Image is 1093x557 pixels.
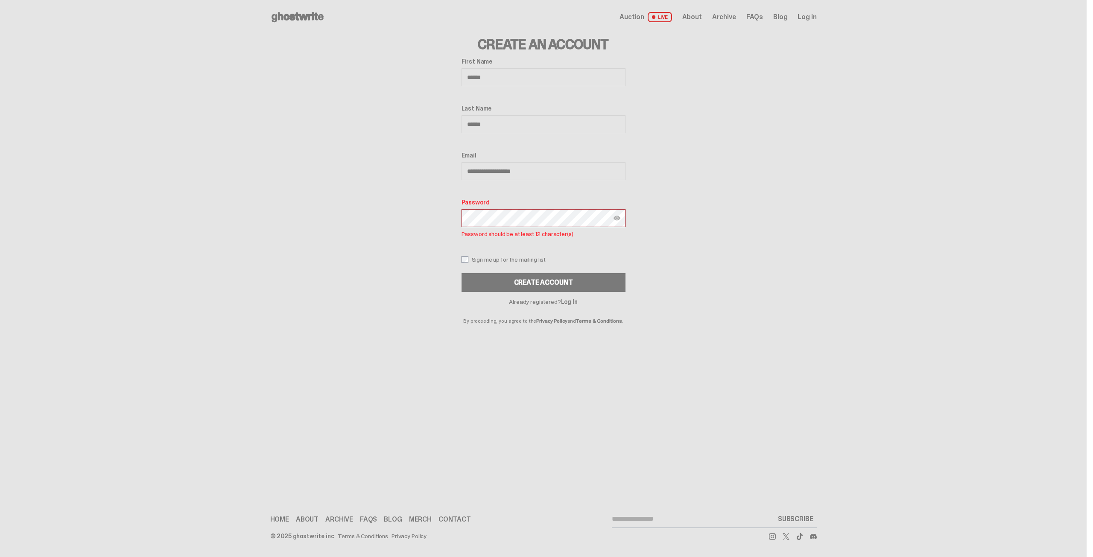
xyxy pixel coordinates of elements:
[462,58,625,65] label: First Name
[774,510,817,528] button: SUBSCRIBE
[438,516,471,523] a: Contact
[360,516,377,523] a: FAQs
[270,533,334,539] div: © 2025 ghostwrite inc
[462,199,625,206] label: Password
[746,14,763,20] a: FAQs
[462,305,625,324] p: By proceeding, you agree to the and .
[712,14,736,20] a: Archive
[462,105,625,112] label: Last Name
[576,318,622,324] a: Terms & Conditions
[462,152,625,159] label: Email
[561,298,578,306] a: Log In
[409,516,432,523] a: Merch
[462,256,625,263] label: Sign me up for the mailing list
[296,516,319,523] a: About
[325,516,353,523] a: Archive
[384,516,402,523] a: Blog
[773,14,787,20] a: Blog
[462,229,625,239] p: Password should be at least 12 character(s)
[462,38,625,51] h3: Create an Account
[620,14,644,20] span: Auction
[648,12,672,22] span: LIVE
[462,299,625,305] p: Already registered?
[270,516,289,523] a: Home
[462,256,468,263] input: Sign me up for the mailing list
[614,215,620,222] img: Show password
[514,279,573,286] div: Create Account
[682,14,702,20] a: About
[462,273,625,292] button: Create Account
[536,318,567,324] a: Privacy Policy
[338,533,388,539] a: Terms & Conditions
[798,14,816,20] a: Log in
[392,533,427,539] a: Privacy Policy
[620,12,672,22] a: Auction LIVE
